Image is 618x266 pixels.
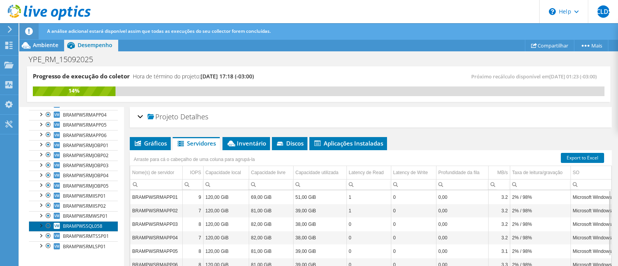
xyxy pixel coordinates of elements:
[63,122,107,128] span: BRAMPWSRMAPP05
[510,244,570,258] td: Column Taxa de leitura/gravação, Value 2% / 98%
[130,244,182,258] td: Column Nome(s) de servidor, Value BRAMPWSRMAPP05
[63,112,107,118] span: BRAMPWSRMAPP04
[25,55,105,64] h1: YPE_RM_15092025
[497,168,508,177] div: MB/s
[63,193,106,199] span: BRAMPWSRMIISP01
[29,171,118,181] a: BRAMPWSRMJOBP04
[393,168,428,177] div: Latency de Write
[391,204,436,217] td: Column Latency de Write, Value 0
[391,190,436,204] td: Column Latency de Write, Value 0
[47,28,271,34] span: A análise adicional estará disponível assim que todas as execuções do seu collector forem concluí...
[182,231,203,244] td: Column IOPS, Value 7
[488,217,510,231] td: Column MB/s, Value 3.2
[293,179,346,190] td: Column Capacidade utilizada, Filter cell
[349,168,384,177] div: Latency de Read
[249,231,293,244] td: Column Capacidade livre, Value 82,00 GiB
[293,217,346,231] td: Column Capacidade utilizada, Value 38,00 GiB
[276,139,304,147] span: Discos
[249,244,293,258] td: Column Capacidade livre, Value 81,00 GiB
[29,221,118,231] a: BRAMPWSSQL058
[249,179,293,190] td: Column Capacidade livre, Filter cell
[525,39,574,51] a: Compartilhar
[436,190,488,204] td: Column Profundidade da fila, Value 0,00
[293,244,346,258] td: Column Capacidade utilizada, Value 39,00 GiB
[391,244,436,258] td: Column Latency de Write, Value 0
[203,231,249,244] td: Column Capacidade local, Value 120,00 GiB
[63,172,109,179] span: BRAMPWSRMJOBP04
[549,73,597,80] span: [DATE] 01:23 (-03:00)
[182,166,203,180] td: IOPS Column
[436,204,488,217] td: Column Profundidade da fila, Value 0,00
[346,204,391,217] td: Column Latency de Read, Value 1
[29,161,118,171] a: BRAMPWSRMJOBP03
[130,166,182,180] td: Nome(s) de servidor Column
[391,166,436,180] td: Latency de Write Column
[29,130,118,140] a: BRAMPWSRMAPP06
[313,139,383,147] span: Aplicações Instaladas
[130,217,182,231] td: Column Nome(s) de servidor, Value BRAMPWSRMAPP03
[249,166,293,180] td: Capacidade livre Column
[510,179,570,190] td: Column Taxa de leitura/gravação, Filter cell
[488,190,510,204] td: Column MB/s, Value 3.2
[293,166,346,180] td: Capacidade utilizada Column
[203,217,249,231] td: Column Capacidade local, Value 120,00 GiB
[549,8,556,15] svg: \n
[182,190,203,204] td: Column IOPS, Value 9
[148,113,178,121] span: Projeto
[29,150,118,160] a: BRAMPWSRMJOBP02
[200,73,254,80] span: [DATE] 17:18 (-03:00)
[78,41,112,49] span: Desempenho
[436,179,488,190] td: Column Profundidade da fila, Filter cell
[391,231,436,244] td: Column Latency de Write, Value 0
[63,223,102,229] span: BRAMPWSSQL058
[510,204,570,217] td: Column Taxa de leitura/gravação, Value 2% / 98%
[205,168,241,177] div: Capacidade local
[182,244,203,258] td: Column IOPS, Value 8
[134,139,167,147] span: Gráficos
[29,241,118,251] a: BRAMPWSRMLSP01
[293,231,346,244] td: Column Capacidade utilizada, Value 38,00 GiB
[226,139,266,147] span: Inventário
[29,201,118,211] a: BRAMPWSRMIISP02
[391,179,436,190] td: Column Latency de Write, Filter cell
[63,152,109,159] span: BRAMPWSRMJOBP02
[436,217,488,231] td: Column Profundidade da fila, Value 0,00
[249,204,293,217] td: Column Capacidade livre, Value 81,00 GiB
[510,231,570,244] td: Column Taxa de leitura/gravação, Value 2% / 98%
[182,204,203,217] td: Column IOPS, Value 7
[130,204,182,217] td: Column Nome(s) de servidor, Value BRAMPWSRMAPP02
[133,72,254,81] h4: Hora de término do projeto:
[561,153,604,163] a: Export to Excel
[63,142,109,149] span: BRAMPWSRMJOBP01
[130,190,182,204] td: Column Nome(s) de servidor, Value BRAMPWSRMAPP01
[488,179,510,190] td: Column MB/s, Filter cell
[203,204,249,217] td: Column Capacidade local, Value 120,00 GiB
[391,217,436,231] td: Column Latency de Write, Value 0
[29,181,118,191] a: BRAMPWSRMJOBP05
[346,217,391,231] td: Column Latency de Read, Value 0
[203,166,249,180] td: Capacidade local Column
[190,168,201,177] div: IOPS
[203,190,249,204] td: Column Capacidade local, Value 120,00 GiB
[346,231,391,244] td: Column Latency de Read, Value 0
[510,217,570,231] td: Column Taxa de leitura/gravação, Value 2% / 98%
[346,179,391,190] td: Column Latency de Read, Filter cell
[132,154,257,165] div: Arraste para cá o cabeçalho de uma coluna para agrupá-la
[33,41,58,49] span: Ambiente
[182,179,203,190] td: Column IOPS, Filter cell
[510,190,570,204] td: Column Taxa de leitura/gravação, Value 2% / 98%
[512,168,563,177] div: Taxa de leitura/gravação
[63,132,107,139] span: BRAMPWSRMAPP06
[130,231,182,244] td: Column Nome(s) de servidor, Value BRAMPWSRMAPP04
[293,190,346,204] td: Column Capacidade utilizada, Value 51,00 GiB
[510,166,570,180] td: Taxa de leitura/gravação Column
[29,191,118,201] a: BRAMPWSRMIISP01
[132,168,174,177] div: Nome(s) de servidor
[182,217,203,231] td: Column IOPS, Value 8
[63,233,109,239] span: BRAMPWSRMTSSP01
[488,231,510,244] td: Column MB/s, Value 3.2
[293,204,346,217] td: Column Capacidade utilizada, Value 39,00 GiB
[180,112,208,121] span: Detalhes
[29,110,118,120] a: BRAMPWSRMAPP04
[346,166,391,180] td: Latency de Read Column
